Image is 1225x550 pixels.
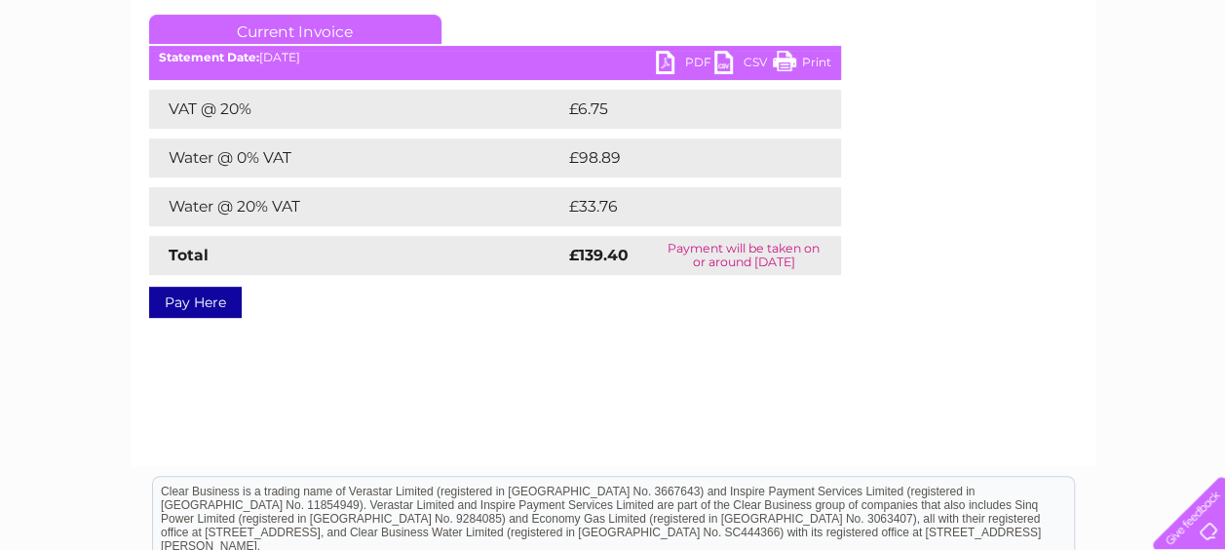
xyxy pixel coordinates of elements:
td: Payment will be taken on or around [DATE] [647,236,841,275]
a: Pay Here [149,287,242,318]
td: Water @ 0% VAT [149,138,564,177]
td: VAT @ 20% [149,90,564,129]
a: Current Invoice [149,15,441,44]
strong: £139.40 [569,246,629,264]
a: CSV [714,51,773,79]
div: Clear Business is a trading name of Verastar Limited (registered in [GEOGRAPHIC_DATA] No. 3667643... [153,11,1074,95]
div: [DATE] [149,51,841,64]
a: Log out [1161,83,1206,98]
td: £98.89 [564,138,803,177]
img: logo.png [43,51,142,110]
a: Print [773,51,831,79]
a: Contact [1095,83,1143,98]
a: Telecoms [985,83,1044,98]
a: Water [882,83,919,98]
a: PDF [656,51,714,79]
a: Blog [1055,83,1084,98]
strong: Total [169,246,209,264]
td: Water @ 20% VAT [149,187,564,226]
b: Statement Date: [159,50,259,64]
td: £33.76 [564,187,801,226]
a: 0333 014 3131 [858,10,992,34]
td: £6.75 [564,90,795,129]
a: Energy [931,83,974,98]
